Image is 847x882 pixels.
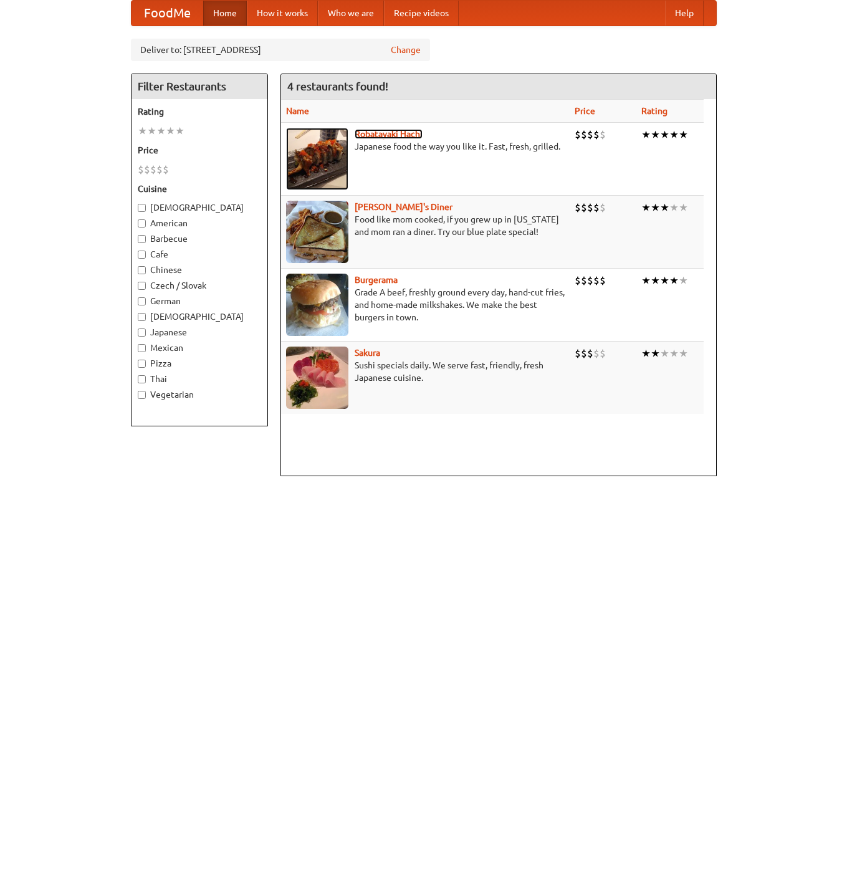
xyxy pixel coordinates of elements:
a: How it works [247,1,318,26]
li: $ [593,274,600,287]
p: Sushi specials daily. We serve fast, friendly, fresh Japanese cuisine. [286,359,565,384]
a: Recipe videos [384,1,459,26]
li: ★ [679,274,688,287]
li: $ [575,274,581,287]
li: ★ [651,274,660,287]
label: Mexican [138,342,261,354]
input: Barbecue [138,235,146,243]
li: ★ [175,124,184,138]
li: ★ [138,124,147,138]
label: Japanese [138,326,261,338]
a: Price [575,106,595,116]
li: ★ [660,347,669,360]
li: ★ [166,124,175,138]
li: ★ [669,128,679,141]
li: $ [581,347,587,360]
li: ★ [669,274,679,287]
li: $ [138,163,144,176]
input: Cafe [138,251,146,259]
h5: Rating [138,105,261,118]
input: Vegetarian [138,391,146,399]
input: Japanese [138,328,146,337]
li: $ [600,201,606,214]
li: $ [600,128,606,141]
li: ★ [641,128,651,141]
li: ★ [651,128,660,141]
li: $ [163,163,169,176]
li: ★ [641,201,651,214]
h5: Cuisine [138,183,261,195]
input: Thai [138,375,146,383]
label: [DEMOGRAPHIC_DATA] [138,310,261,323]
input: Mexican [138,344,146,352]
li: $ [581,274,587,287]
div: Deliver to: [STREET_ADDRESS] [131,39,430,61]
li: ★ [651,347,660,360]
p: Grade A beef, freshly ground every day, hand-cut fries, and home-made milkshakes. We make the bes... [286,286,565,324]
li: $ [581,128,587,141]
li: $ [581,201,587,214]
a: Name [286,106,309,116]
li: ★ [660,201,669,214]
li: ★ [147,124,156,138]
label: Chinese [138,264,261,276]
input: [DEMOGRAPHIC_DATA] [138,313,146,321]
a: Who we are [318,1,384,26]
li: ★ [641,274,651,287]
li: ★ [156,124,166,138]
label: Cafe [138,248,261,261]
h5: Price [138,144,261,156]
img: sakura.jpg [286,347,348,409]
li: $ [587,347,593,360]
img: burgerama.jpg [286,274,348,336]
input: Pizza [138,360,146,368]
label: American [138,217,261,229]
a: Help [665,1,704,26]
label: Vegetarian [138,388,261,401]
li: $ [144,163,150,176]
li: ★ [641,347,651,360]
p: Japanese food the way you like it. Fast, fresh, grilled. [286,140,565,153]
a: FoodMe [132,1,203,26]
li: $ [156,163,163,176]
li: $ [600,347,606,360]
input: American [138,219,146,228]
li: $ [593,347,600,360]
a: Sakura [355,348,380,358]
p: Food like mom cooked, if you grew up in [US_STATE] and mom ran a diner. Try our blue plate special! [286,213,565,238]
li: ★ [669,201,679,214]
li: $ [575,347,581,360]
li: $ [593,128,600,141]
label: Pizza [138,357,261,370]
a: Rating [641,106,668,116]
input: Chinese [138,266,146,274]
label: Czech / Slovak [138,279,261,292]
li: $ [593,201,600,214]
label: [DEMOGRAPHIC_DATA] [138,201,261,214]
a: Robatayaki Hachi [355,129,423,139]
a: Change [391,44,421,56]
label: German [138,295,261,307]
input: [DEMOGRAPHIC_DATA] [138,204,146,212]
li: $ [150,163,156,176]
li: ★ [651,201,660,214]
ng-pluralize: 4 restaurants found! [287,80,388,92]
img: robatayaki.jpg [286,128,348,190]
a: Home [203,1,247,26]
li: $ [575,128,581,141]
li: ★ [679,201,688,214]
a: Burgerama [355,275,398,285]
li: ★ [660,128,669,141]
input: German [138,297,146,305]
li: $ [587,274,593,287]
li: $ [587,201,593,214]
li: ★ [669,347,679,360]
li: ★ [679,347,688,360]
li: ★ [660,274,669,287]
li: $ [575,201,581,214]
a: [PERSON_NAME]'s Diner [355,202,452,212]
img: sallys.jpg [286,201,348,263]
